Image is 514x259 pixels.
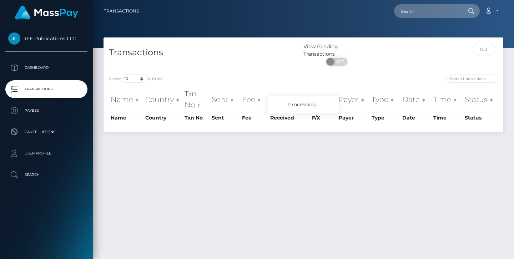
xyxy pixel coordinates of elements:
a: Payees [5,102,87,120]
input: Search transactions [446,75,498,83]
th: Txn No [183,87,210,112]
p: User Profile [8,148,85,159]
th: Fee [240,112,268,123]
p: Dashboard [8,62,85,73]
th: F/X [310,87,337,112]
th: F/X [310,112,337,123]
th: Status [463,87,498,112]
a: User Profile [5,144,87,162]
th: Fee [240,87,268,112]
th: Received [268,87,310,112]
input: Date filter [473,43,495,56]
p: Payees [8,105,85,116]
label: Show entries [109,75,162,83]
th: Payer [337,112,370,123]
select: Showentries [121,75,148,83]
p: Search [8,169,85,180]
a: Transactions [104,4,139,19]
th: Name [109,112,143,123]
th: Time [432,112,463,123]
th: Time [432,87,463,112]
span: JFF Publications LLC [5,35,87,42]
th: Sent [210,112,240,123]
input: Search... [394,4,461,18]
img: MassPay Logo [15,6,78,20]
th: Received [268,112,310,123]
a: Search [5,166,87,184]
th: Sent [210,87,240,112]
th: Country [143,112,183,123]
a: Cancellations [5,123,87,141]
a: Transactions [5,80,87,98]
th: Txn No [183,112,210,123]
p: Cancellations [8,127,85,137]
th: Status [463,112,498,123]
img: JFF Publications LLC [8,32,20,45]
p: Transactions [8,84,85,95]
th: Type [370,87,400,112]
th: Type [370,112,400,123]
th: Date [400,87,432,112]
th: Name [109,87,143,112]
a: Dashboard [5,59,87,77]
th: Country [143,87,183,112]
h4: Transactions [109,46,298,59]
div: Processing... [268,96,339,113]
div: View Pending Transactions [303,43,370,58]
th: Payer [337,87,370,112]
span: OFF [330,58,348,66]
th: Date [400,112,432,123]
